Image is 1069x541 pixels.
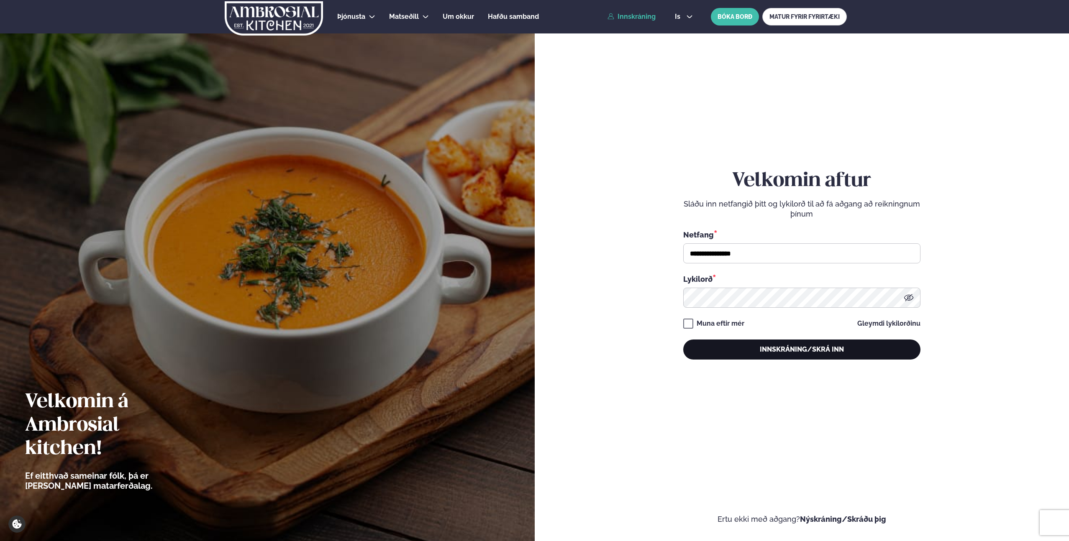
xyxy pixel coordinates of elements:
[668,13,700,20] button: is
[683,229,920,240] div: Netfang
[389,12,419,22] a: Matseðill
[488,12,539,22] a: Hafðu samband
[608,13,656,20] a: Innskráning
[443,12,474,22] a: Um okkur
[683,339,920,360] button: Innskráning/Skrá inn
[560,514,1044,524] p: Ertu ekki með aðgang?
[337,13,365,20] span: Þjónusta
[683,169,920,193] h2: Velkomin aftur
[675,13,683,20] span: is
[389,13,419,20] span: Matseðill
[857,320,920,327] a: Gleymdi lykilorðinu
[224,1,324,36] img: logo
[711,8,759,26] button: BÓKA BORÐ
[762,8,847,26] a: MATUR FYRIR FYRIRTÆKI
[337,12,365,22] a: Þjónusta
[683,273,920,284] div: Lykilorð
[488,13,539,20] span: Hafðu samband
[8,515,26,533] a: Cookie settings
[800,515,886,523] a: Nýskráning/Skráðu þig
[25,471,199,491] p: Ef eitthvað sameinar fólk, þá er [PERSON_NAME] matarferðalag.
[25,390,199,461] h2: Velkomin á Ambrosial kitchen!
[443,13,474,20] span: Um okkur
[683,199,920,219] p: Sláðu inn netfangið þitt og lykilorð til að fá aðgang að reikningnum þínum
